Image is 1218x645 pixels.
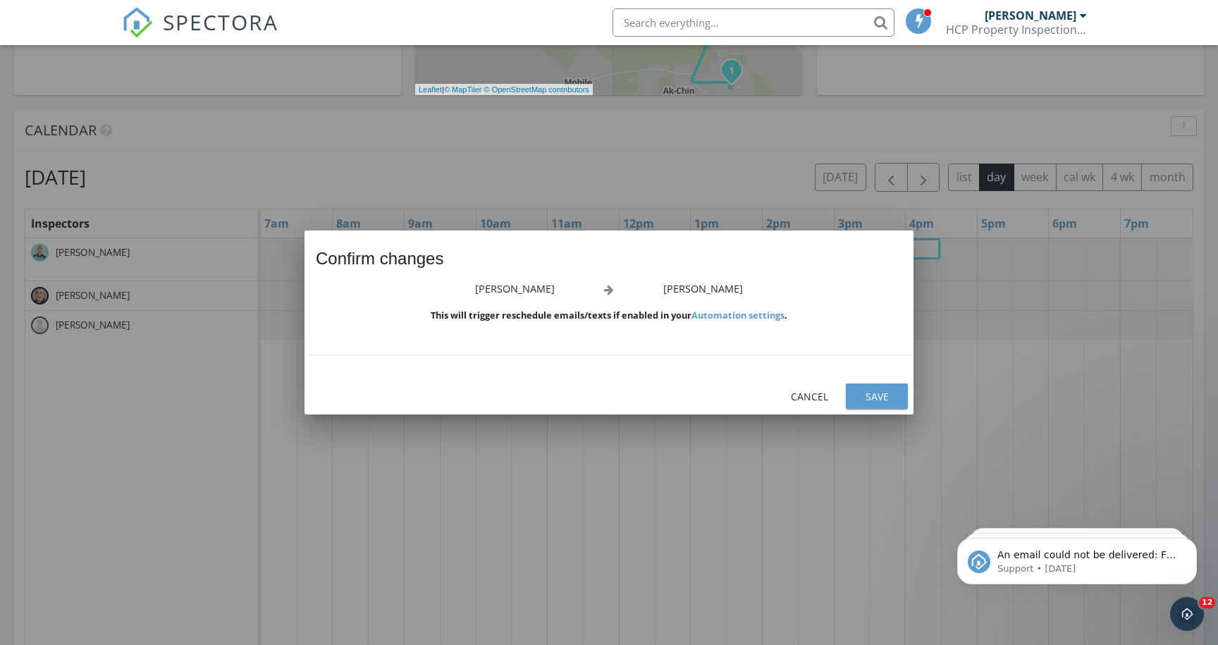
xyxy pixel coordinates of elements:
[304,281,555,297] div: [PERSON_NAME]
[691,309,785,321] a: Automation settings
[444,85,482,94] a: © MapTiler
[484,85,589,94] a: © OpenStreetMap contributors
[415,84,593,96] div: |
[304,231,914,281] div: Confirm changes
[1170,597,1204,631] iframe: Intercom live chat
[163,7,278,37] span: SPECTORA
[122,7,153,38] img: The Best Home Inspection Software - Spectora
[778,383,840,409] button: Cancel
[1199,597,1215,608] span: 12
[846,383,908,409] button: Save
[857,389,897,404] div: Save
[985,8,1076,23] div: [PERSON_NAME]
[663,281,914,297] div: [PERSON_NAME]
[122,19,278,49] a: SPECTORA
[419,85,442,94] a: Leaflet
[936,508,1218,607] iframe: Intercom notifications message
[946,23,1087,37] div: HCP Property Inspections Arizona
[613,8,894,37] input: Search everything...
[316,309,902,321] div: This will trigger reschedule emails/texts if enabled in your .
[789,389,829,404] div: Cancel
